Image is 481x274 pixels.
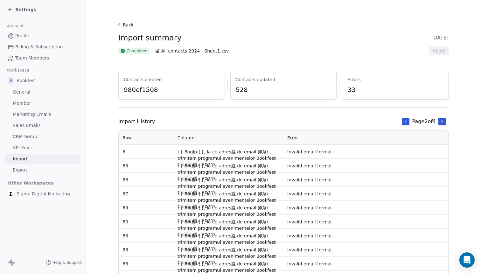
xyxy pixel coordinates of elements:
span: Profile [15,32,29,39]
td: Invalid email format [283,257,448,271]
span: Contacts created [124,76,220,83]
span: Settings [15,6,36,13]
span: Contacts updated [236,76,331,83]
span: Workspace [4,66,32,75]
td: Invalid email format [283,201,448,215]
div: Open Intercom Messenger [459,252,475,268]
a: Marketing Emails [5,109,80,120]
span: API Keys [13,144,31,151]
a: Import [5,154,80,164]
span: 980 of 1508 [124,85,220,94]
span: Import [13,156,27,162]
td: {{ 8oglp }}, la ce adres膬 de email 卯葲i trimitem programul evenimentelor Bookfest Chi葯in膬u 2024? [174,145,283,159]
span: Completed [127,48,148,53]
a: API Keys [5,143,80,153]
td: {{ 8oglp }}, la ce adres膬 de email 卯葲i trimitem programul evenimentelor Bookfest Chi葯in膬u 2024? [174,215,283,229]
span: Errors [347,76,443,83]
td: {{ 8oglp }}, la ce adres膬 de email 卯葲i trimitem programul evenimentelor Bookfest Chi葯in膬u 2024? [174,243,283,257]
td: 65 [119,159,174,173]
td: 80 [119,215,174,229]
td: {{ 8oglp }}, la ce adres膬 de email 卯葲i trimitem programul evenimentelor Bookfest Chi葯in膬u 2024? [174,229,283,243]
span: Page 2 of 4 [412,118,436,125]
span: Account [4,21,26,31]
a: Help & Support [46,260,82,265]
a: Export [5,165,80,175]
td: 86 [119,243,174,257]
button: Back [116,19,136,31]
span: Marketing Emails [13,111,51,118]
td: Invalid email format [283,173,448,187]
span: 33 [347,85,443,94]
a: Sales Emails [5,120,80,131]
span: B [8,77,14,84]
td: Invalid email format [283,159,448,173]
span: Import summary [118,33,181,43]
a: Member [5,98,80,109]
td: 69 [119,201,174,215]
span: General [13,89,30,95]
span: Row [122,135,132,140]
td: {{ 8oglp }}, la ce adres膬 de email 卯葲i trimitem programul evenimentelor Bookfest Chi葯in膬u 2024? [174,257,283,271]
span: Sales Emails [13,122,41,129]
a: Profile [5,31,80,41]
a: Team Members [5,53,80,63]
span: Help & Support [52,260,82,265]
td: Invalid email format [283,243,448,257]
span: Member [13,100,31,107]
td: 6 [119,145,174,159]
span: CRM Setup [13,133,37,140]
a: Billing & Subscription [5,42,80,52]
td: {{ 8oglp }}, la ce adres膬 de email 卯葲i trimitem programul evenimentelor Bookfest Chi葯in膬u 2024? [174,173,283,187]
span: Export [13,167,27,173]
img: Favicon.jpg [8,191,14,197]
button: Abort [429,46,449,55]
td: 88 [119,257,174,271]
span: Error [287,135,298,140]
span: Sigma Digital Marketing [17,191,70,197]
td: {{ 8oglp }}, la ce adres膬 de email 卯葲i trimitem programul evenimentelor Bookfest Chi葯in膬u 2024? [174,201,283,215]
td: Invalid email format [283,187,448,201]
span: Billing & Subscription [15,44,63,50]
span: All contacts 2024 - Sheet1.csv [161,48,229,54]
span: [DATE] [431,34,449,42]
span: 528 [236,85,331,94]
span: Import History [118,118,155,125]
span: Team Members [15,55,49,61]
td: 66 [119,173,174,187]
td: Invalid email format [283,145,448,159]
span: Column [178,135,195,140]
td: 85 [119,229,174,243]
td: Invalid email format [283,215,448,229]
a: Settings [8,6,36,13]
td: {{ 8oglp }}, la ce adres膬 de email 卯葲i trimitem programul evenimentelor Bookfest Chi葯in膬u 2024? [174,187,283,201]
td: {{ 8oglp }}, la ce adres膬 de email 卯葲i trimitem programul evenimentelor Bookfest Chi葯in膬u 2024? [174,159,283,173]
span: Other Workspaces [5,178,56,188]
a: CRM Setup [5,131,80,142]
td: 67 [119,187,174,201]
span: Bookfest [17,77,36,84]
a: General [5,87,80,97]
td: Invalid email format [283,229,448,243]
